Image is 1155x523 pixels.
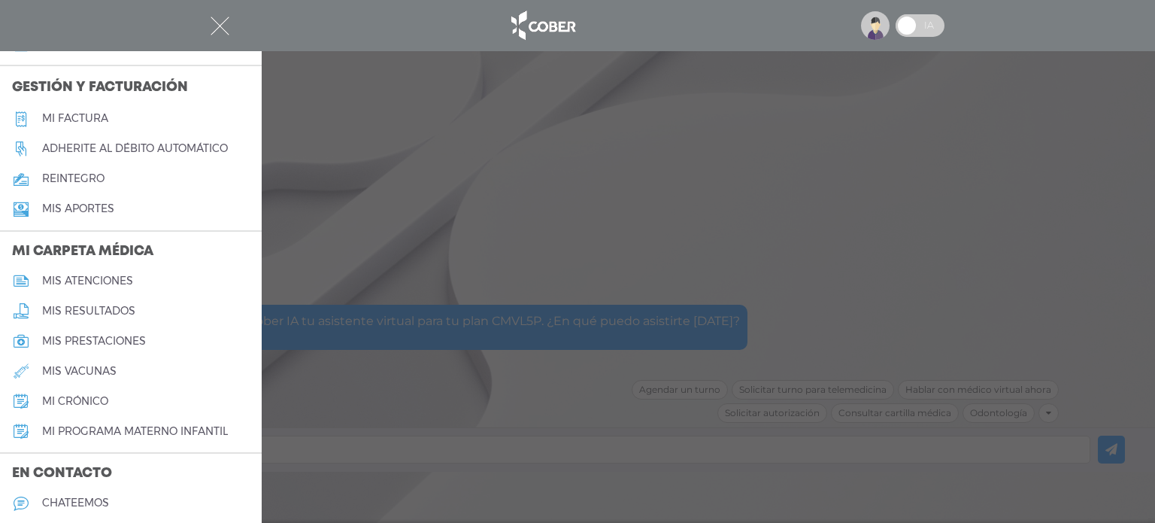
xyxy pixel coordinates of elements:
[42,112,108,125] h5: Mi factura
[42,395,108,408] h5: mi crónico
[42,365,117,378] h5: mis vacunas
[42,497,109,509] h5: chateemos
[42,335,146,348] h5: mis prestaciones
[42,172,105,185] h5: reintegro
[211,17,229,35] img: Cober_menu-close-white.svg
[42,275,133,287] h5: mis atenciones
[42,202,114,215] h5: Mis aportes
[42,425,228,438] h5: mi programa materno infantil
[861,11,890,40] img: profile-placeholder.svg
[503,8,582,44] img: logo_cober_home-white.png
[42,305,135,318] h5: mis resultados
[42,142,228,155] h5: Adherite al débito automático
